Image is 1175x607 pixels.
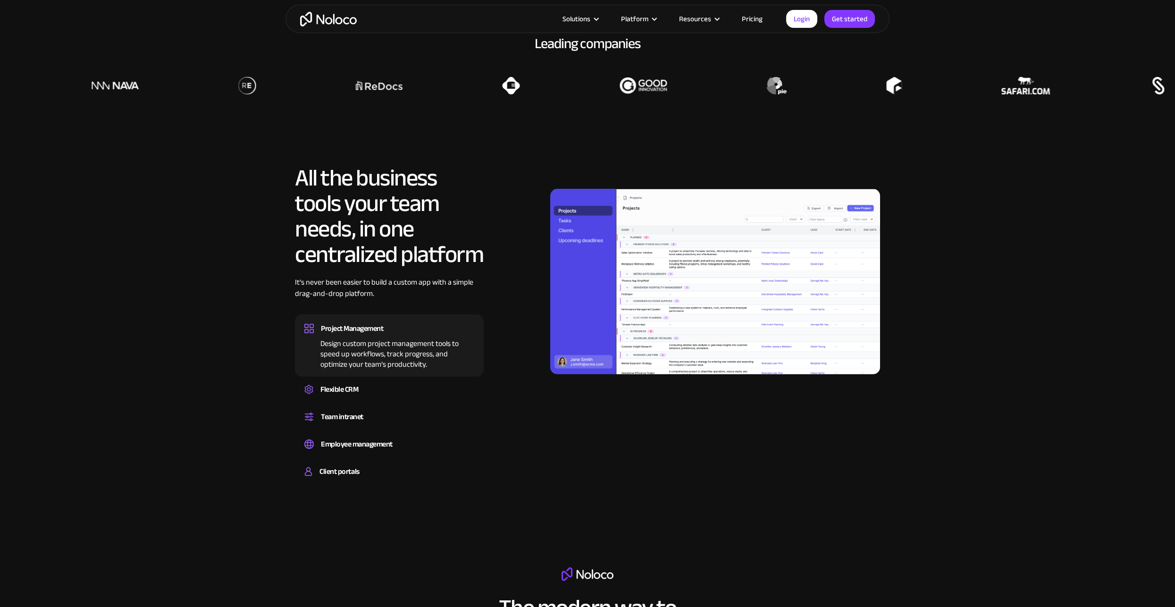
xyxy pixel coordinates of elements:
[321,321,383,336] div: Project Management
[319,464,359,479] div: Client portals
[304,336,474,370] div: Design custom project management tools to speed up workflows, track progress, and optimize your t...
[304,479,474,481] div: Build a secure, fully-branded, and personalized client portal that lets your customers self-serve.
[667,13,730,25] div: Resources
[824,10,875,28] a: Get started
[621,13,648,25] div: Platform
[321,437,393,451] div: Employee management
[786,10,817,28] a: Login
[320,382,358,396] div: Flexible CRM
[304,451,474,454] div: Easily manage employee information, track performance, and handle HR tasks from a single platform.
[321,410,363,424] div: Team intranet
[295,165,484,267] h2: All the business tools your team needs, in one centralized platform
[295,277,484,313] div: It’s never been easier to build a custom app with a simple drag-and-drop platform.
[304,424,474,427] div: Set up a central space for your team to collaborate, share information, and stay up to date on co...
[609,13,667,25] div: Platform
[304,396,474,399] div: Create a custom CRM that you can adapt to your business’s needs, centralize your workflows, and m...
[730,13,774,25] a: Pricing
[300,12,357,26] a: home
[551,13,609,25] div: Solutions
[562,13,590,25] div: Solutions
[679,13,711,25] div: Resources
